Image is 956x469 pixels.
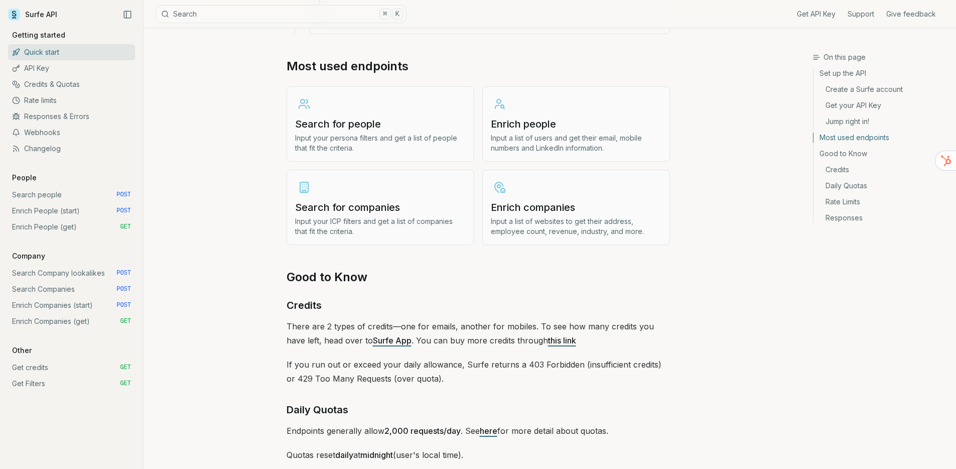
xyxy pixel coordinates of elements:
a: Responses & Errors [8,108,135,125]
span: GET [120,380,131,388]
a: Daily Quotas [813,178,948,194]
a: Surfe App [373,335,412,345]
span: POST [116,191,131,199]
a: Quick start [8,44,135,60]
button: Collapse Sidebar [120,7,135,22]
a: Give feedback [886,9,936,19]
a: Good to Know [287,269,367,285]
h3: Enrich people [491,117,661,131]
a: Rate limits [8,92,135,108]
strong: 2,000 requests/day [384,426,461,436]
a: Get your API Key [813,97,948,113]
p: Endpoints generally allow . See for more detail about quotas. [287,424,670,438]
p: Input a list of websites to get their address, employee count, revenue, industry, and more. [491,216,661,237]
span: POST [116,301,131,309]
a: Set up the API [813,68,948,81]
a: Most used endpoints [813,130,948,146]
button: Search⌘K [156,5,406,23]
a: Jump right in! [813,113,948,130]
p: Input a list of users and get their email, mobile numbers and LinkedIn information. [491,133,661,153]
p: Company [8,251,49,261]
a: Changelog [8,141,135,157]
p: Quotas reset at (user's local time). [287,448,670,462]
strong: daily [335,450,353,460]
p: People [8,173,41,183]
a: Enrich companiesInput a list of websites to get their address, employee count, revenue, industry,... [482,170,670,245]
a: Get API Key [797,9,836,19]
a: Enrich Companies (start) POST [8,297,135,313]
a: Enrich Companies (get) GET [8,313,135,329]
a: Get credits GET [8,360,135,376]
a: Enrich peopleInput a list of users and get their email, mobile numbers and LinkedIn information. [482,86,670,162]
a: this link [548,335,576,345]
span: POST [116,207,131,215]
a: Support [848,9,874,19]
a: Enrich People (start) POST [8,203,135,219]
a: API Key [8,60,135,76]
a: here [480,426,497,436]
a: Good to Know [813,146,948,162]
p: Input your ICP filters and get a list of companies that fit the criteria. [295,216,466,237]
a: Create a Surfe account [813,81,948,97]
h3: Enrich companies [491,200,661,214]
p: Other [8,345,36,356]
a: Search Companies POST [8,281,135,297]
kbd: K [392,9,403,20]
h3: On this page [812,52,948,62]
span: POST [116,269,131,277]
h3: Search for people [295,117,466,131]
a: Credits [813,162,948,178]
a: Credits [287,297,322,313]
a: Search Company lookalikes POST [8,265,135,281]
p: Input your persona filters and get a list of people that fit the criteria. [295,133,466,153]
span: GET [120,364,131,372]
a: Most used endpoints [287,58,408,74]
a: Get Filters GET [8,376,135,392]
kbd: ⌘ [379,9,390,20]
h3: Search for companies [295,200,466,214]
a: Credits & Quotas [8,76,135,92]
span: GET [120,317,131,325]
span: GET [120,223,131,231]
a: Daily Quotas [287,402,348,418]
p: Getting started [8,30,69,40]
a: Search for peopleInput your persona filters and get a list of people that fit the criteria. [287,86,474,162]
a: Surfe API [8,7,57,22]
p: There are 2 types of credits—one for emails, another for mobiles. To see how many credits you hav... [287,319,670,347]
a: Webhooks [8,125,135,141]
strong: midnight [360,450,393,460]
a: Responses [813,210,948,223]
a: Search people POST [8,187,135,203]
a: Search for companiesInput your ICP filters and get a list of companies that fit the criteria. [287,170,474,245]
span: POST [116,285,131,293]
a: Enrich People (get) GET [8,219,135,235]
a: Rate Limits [813,194,948,210]
p: If you run out or exceed your daily allowance, Surfe returns a 403 Forbidden (insufficient credit... [287,358,670,386]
